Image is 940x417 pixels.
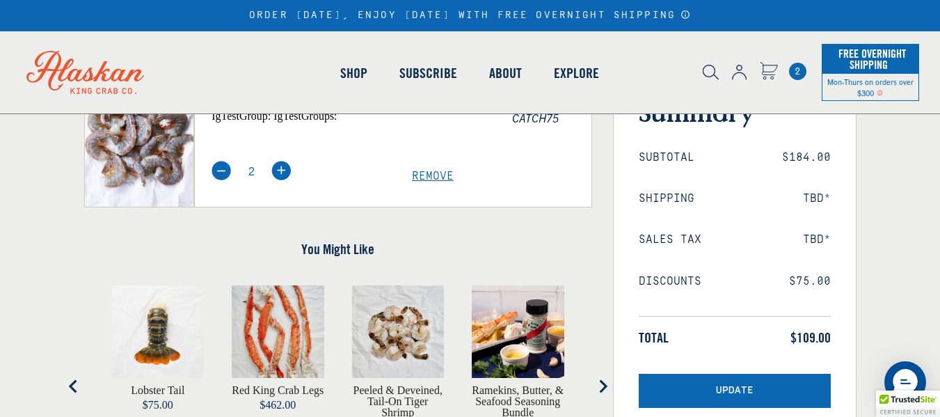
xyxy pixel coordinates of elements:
[760,62,778,82] a: Cart
[324,33,383,113] a: Shop
[512,109,591,127] span: CATCH75
[271,161,291,180] img: plus
[383,33,473,113] a: Subscribe
[232,285,324,378] img: Red King Crab Legs
[790,329,831,346] span: $109.00
[639,192,694,205] span: Shipping
[112,285,205,378] img: Lobster Tail
[352,285,445,378] img: raw tiger shrimp on butcher paper
[7,31,164,113] img: Alaskan King Crab Co. logo
[877,88,883,97] span: Shipping Notice Icon
[639,233,701,246] span: Sales Tax
[827,77,914,97] span: Mon-Thurs on orders over $300
[472,285,564,378] img: Ramekins, Butter, & Seafood Seasoning Bundle
[639,374,831,408] button: Update
[876,391,940,417] div: Trusted Site Badge
[680,10,691,19] a: Announcement Bar Modal
[639,68,831,127] h3: Order Summary
[589,372,616,400] button: Next slide
[639,329,669,346] span: Total
[249,10,691,22] div: ORDER [DATE], ENJOY [DATE] WITH FREE OVERNIGHT SHIPPING
[782,151,831,164] span: $184.00
[473,33,538,113] a: About
[212,110,271,122] span: igTestGroup:
[273,110,337,122] span: igTestGroups:
[789,275,831,288] span: $75.00
[131,385,184,396] a: View Lobster Tail
[884,361,926,403] div: Messenger Dummy Widget
[212,161,231,180] img: minus
[789,63,806,80] a: Cart
[789,63,806,80] span: 2
[835,43,906,75] span: Free Overnight Shipping
[716,385,754,397] span: Update
[732,65,747,80] img: account
[412,170,591,183] a: Remove
[260,399,296,411] span: $462.00
[538,33,615,113] a: Explore
[232,385,324,396] a: View Red King Crab Legs
[85,49,194,207] img: Headless Oishii Shrimp - 2 lbs (8 Servings)
[639,151,694,164] span: Subtotal
[639,275,701,288] span: Discounts
[703,65,719,80] img: search
[84,241,592,258] h4: You Might Like
[60,372,88,400] button: Go to last slide
[143,399,173,411] span: $75.00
